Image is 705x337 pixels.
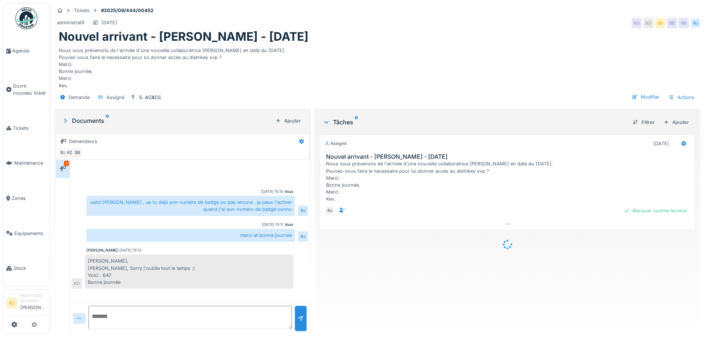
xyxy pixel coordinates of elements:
[20,293,47,314] li: [PERSON_NAME]
[3,69,50,111] a: Ouvrir nouveau ticket
[3,216,50,251] a: Équipements
[119,248,141,253] div: [DATE] 15:13
[20,293,47,304] div: Responsable technicien
[3,251,50,286] a: Stock
[6,293,47,316] a: RJ Responsable technicien[PERSON_NAME]
[655,18,665,28] div: BB
[72,278,82,289] div: KD
[15,7,37,29] img: Badge_color-CXgf-gQk.svg
[285,189,293,194] div: Vous
[272,116,304,126] div: Ajouter
[6,298,17,309] li: RJ
[14,160,47,166] span: Maintenance
[69,138,97,145] div: Demandeurs
[12,47,47,54] span: Agenda
[85,254,293,289] div: [PERSON_NAME], [PERSON_NAME], Sorry j'oublie tout le temps :) Voici : 647 Bonne journée
[74,7,90,14] div: Tickets
[59,30,308,44] h1: Nouvel arrivant - [PERSON_NAME] - [DATE]
[326,153,691,160] h3: Nouvel arrivant - [PERSON_NAME] - [DATE]
[629,92,662,102] div: Modifier
[86,248,118,253] div: [PERSON_NAME]
[3,181,50,216] a: Zones
[13,125,47,132] span: Tickets
[661,117,692,127] div: Ajouter
[14,265,47,272] span: Stock
[690,18,701,28] div: RJ
[261,189,283,194] div: [DATE] 15:10
[69,94,90,101] div: Demande
[630,117,658,127] div: Filtrer
[72,148,83,158] div: BB
[298,231,308,242] div: RJ
[3,146,50,181] a: Maintenance
[106,94,124,101] div: Assigné
[643,18,654,28] div: KD
[632,18,642,28] div: KD
[653,140,669,147] div: [DATE]
[325,140,347,147] div: Assigné
[57,19,84,26] div: administratif
[285,222,293,227] div: Vous
[86,196,295,216] div: salut [PERSON_NAME] , as tu déjà son numéro de badge ou pas encore , je peux l'activer quand j'ai...
[325,206,335,216] div: RJ
[326,160,691,202] div: Nous vous prévenons de l'arrivée d'une nouvelle collaboratrice [PERSON_NAME] en date du [DATE]. P...
[679,18,689,28] div: BB
[665,92,698,103] div: Actions
[3,33,50,69] a: Agenda
[3,111,50,146] a: Tickets
[621,206,690,216] div: Marquer comme terminé
[355,118,358,127] sup: 0
[64,161,69,166] div: 1
[139,94,161,101] div: 5. AC&CS
[58,148,68,158] div: RJ
[65,148,75,158] div: KD
[106,116,109,125] sup: 0
[667,18,677,28] div: BB
[262,222,283,227] div: [DATE] 15:11
[13,83,47,96] span: Ouvrir nouveau ticket
[98,7,156,14] strong: #2025/09/444/00452
[101,19,117,26] div: [DATE]
[59,44,696,89] div: Nous vous prévenons de l'arrivée d'une nouvelle collaboratrice [PERSON_NAME] en date du [DATE]. P...
[86,229,295,242] div: merci et bonne journée
[62,116,272,125] div: Documents
[298,206,308,216] div: RJ
[14,230,47,237] span: Équipements
[12,195,47,202] span: Zones
[323,118,627,127] div: Tâches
